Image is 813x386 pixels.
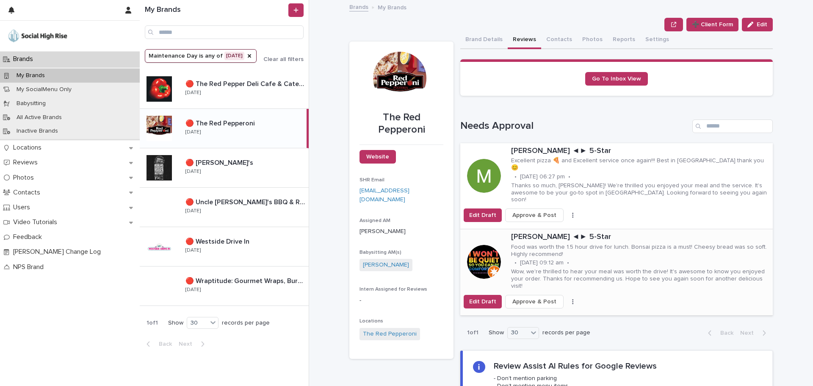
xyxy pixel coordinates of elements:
p: • [514,259,517,267]
h1: Needs Approval [460,120,689,132]
p: NPS Brand [10,263,50,271]
button: Contacts [541,31,577,49]
p: [DATE] [185,287,201,293]
span: Edit [757,22,767,28]
button: Back [140,340,175,348]
button: Reviews [508,31,541,49]
p: [DATE] [185,208,201,214]
span: Back [715,330,733,336]
a: 🔴 Westside Drive In🔴 Westside Drive In [DATE] [140,227,309,267]
p: My SocialMenu Only [10,86,78,93]
span: Go To Inbox View [592,76,641,82]
p: 🔴 Westside Drive In [185,236,251,246]
p: Photos [10,174,41,182]
p: [DATE] 09:12 am [520,259,564,267]
p: [DATE] [185,169,201,175]
p: Inactive Brands [10,128,65,135]
span: Back [154,341,172,347]
p: Wow, we're thrilled to hear your meal was worth the drive! It's awesome to know you enjoyed your ... [511,268,769,289]
p: [PERSON_NAME] [359,227,443,236]
p: 🔴 The Red Pepper Deli Cafe & Catering [185,78,307,88]
div: 30 [508,328,528,337]
button: ➕ Client Form [686,18,738,31]
p: 1 of 1 [460,322,485,343]
p: records per page [222,319,270,327]
a: Brands [349,2,368,11]
p: Video Tutorials [10,218,64,226]
button: Edit Draft [464,208,502,222]
p: Show [489,329,504,336]
p: records per page [542,329,590,336]
input: Search [692,119,773,133]
a: [PERSON_NAME] ◄► 5-StarExcellent pizza 🍕 and Excellent service once again!!! Best in [GEOGRAPHIC_... [460,143,773,229]
a: Website [359,150,396,164]
button: Settings [640,31,674,49]
span: Edit Draft [469,297,496,306]
p: Excellent pizza 🍕 and Excellent service once again!!! Best in [GEOGRAPHIC_DATA] thank you 😊 [511,157,769,172]
h1: My Brands [145,6,287,15]
p: - [359,296,443,305]
p: [DATE] [185,90,201,96]
p: [PERSON_NAME] ◄► 5-Star [511,233,769,242]
p: • [514,173,517,181]
button: Edit [742,18,773,31]
p: • [568,173,570,181]
p: All Active Brands [10,114,69,121]
span: Next [179,341,197,347]
a: The Red Pepperoni [363,330,417,339]
p: [DATE] [185,247,201,253]
button: Approve & Post [505,295,564,308]
p: [DATE] [185,129,201,135]
p: 🔴 The Red Pepperoni [185,118,257,128]
button: Clear all filters [257,56,304,62]
span: Clear all filters [263,56,304,62]
p: 🔴 Wraptitude: Gourmet Wraps, Burgers & Beers [185,275,307,285]
p: Show [168,319,183,327]
button: Photos [577,31,608,49]
button: Maintenance Day [145,49,257,63]
span: Intern Assigned for Reviews [359,287,427,292]
button: Next [737,329,773,337]
p: • [567,259,569,267]
a: 🔴 The Red Pepperoni🔴 The Red Pepperoni [DATE] [140,109,309,148]
p: Users [10,203,37,211]
button: Edit Draft [464,295,502,308]
a: 🔴 [PERSON_NAME]'s🔴 [PERSON_NAME]'s [DATE] [140,148,309,188]
p: Contacts [10,189,47,197]
button: Next [175,340,211,348]
a: [EMAIL_ADDRESS][DOMAIN_NAME] [359,188,409,203]
button: Brand Details [460,31,508,49]
span: Approve & Post [512,297,556,306]
input: Search [145,25,304,39]
p: Food was worth the 1.5 hour drive for lunch. Bonsai pizza is a must! Cheesy bread was so soft. Hi... [511,244,769,258]
a: [PERSON_NAME] [363,261,409,269]
span: Assigned AM [359,218,390,223]
p: 🔴 Uncle [PERSON_NAME]'s BBQ & Ribhouse [185,197,307,206]
p: Locations [10,144,48,152]
p: The Red Pepperoni [359,111,443,136]
p: Brands [10,55,40,63]
p: My Brands [378,2,406,11]
span: Next [740,330,759,336]
button: Back [701,329,737,337]
p: Babysitting [10,100,53,107]
p: [PERSON_NAME] ◄► 5-Star [511,147,769,156]
a: 🔴 Wraptitude: Gourmet Wraps, Burgers & Beers🔴 Wraptitude: Gourmet Wraps, Burgers & Beers [DATE] [140,267,309,306]
span: ➕ Client Form [692,20,733,29]
p: Reviews [10,158,44,167]
a: 🔴 Uncle [PERSON_NAME]'s BBQ & Ribhouse🔴 Uncle [PERSON_NAME]'s BBQ & Ribhouse [DATE] [140,188,309,227]
span: SHR Email [359,178,384,183]
button: Approve & Post [505,208,564,222]
p: [PERSON_NAME] Change Log [10,248,108,256]
div: 30 [187,319,207,328]
span: Locations [359,319,383,324]
p: 1 of 1 [140,313,165,333]
p: Feedback [10,233,49,241]
a: Go To Inbox View [585,72,648,86]
p: 🔴 [PERSON_NAME]'s [185,157,255,167]
button: Reports [608,31,640,49]
h2: Review Assist AI Rules for Google Reviews [494,361,657,371]
span: Edit Draft [469,211,496,219]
